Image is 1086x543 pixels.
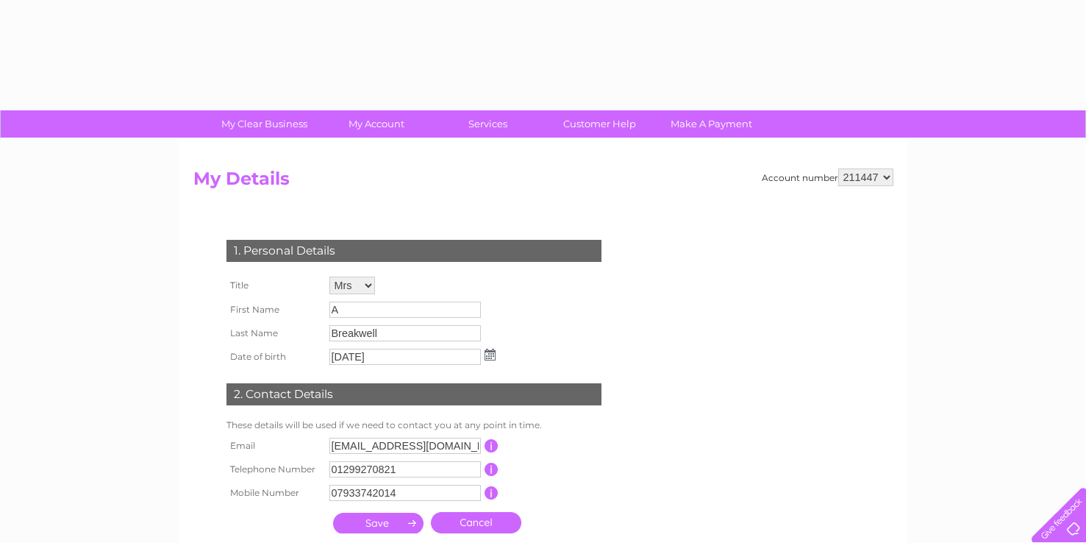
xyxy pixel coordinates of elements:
div: 2. Contact Details [226,383,601,405]
div: Account number [762,168,893,186]
input: Information [485,463,499,476]
h2: My Details [193,168,893,196]
div: 1. Personal Details [226,240,601,262]
a: Services [427,110,549,138]
a: Customer Help [539,110,660,138]
input: Information [485,486,499,500]
th: Mobile Number [223,481,326,505]
img: ... [485,349,496,361]
a: My Clear Business [204,110,325,138]
th: Email [223,434,326,458]
input: Information [485,439,499,452]
th: Telephone Number [223,458,326,481]
th: Title [223,273,326,298]
a: Make A Payment [651,110,772,138]
th: First Name [223,298,326,322]
th: Last Name [223,322,326,345]
input: Submit [333,513,424,533]
td: These details will be used if we need to contact you at any point in time. [223,416,605,434]
a: My Account [315,110,437,138]
a: Cancel [431,512,521,533]
th: Date of birth [223,345,326,369]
